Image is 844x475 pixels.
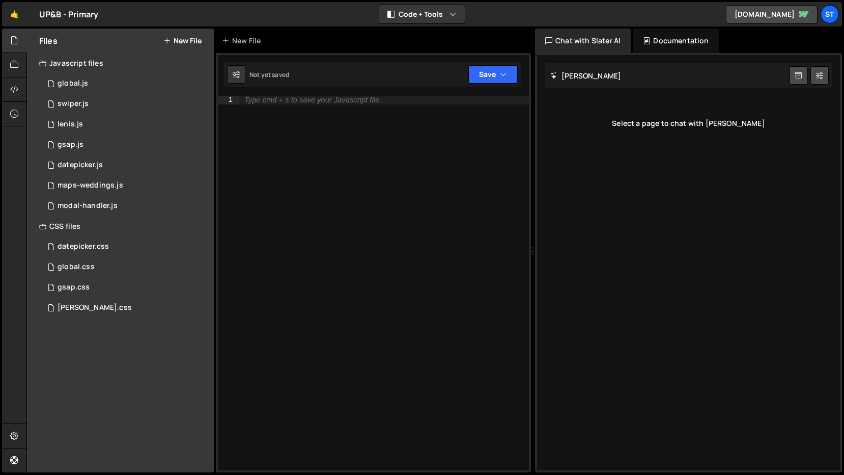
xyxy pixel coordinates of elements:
[39,175,214,196] div: 5414/36490.js
[58,99,89,109] div: swiper.js
[249,70,289,79] div: Not yet saved
[244,96,381,104] div: Type cmd + s to save your Javascript file.
[39,114,214,135] div: 5414/36317.js
[27,216,214,236] div: CSS files
[27,53,214,73] div: Javascript files
[58,181,123,190] div: maps-weddings.js
[633,29,719,53] div: Documentation
[39,8,98,20] div: UP&B - Primary
[39,73,214,94] div: 5414/36297.js
[58,201,118,210] div: modal-handler.js
[468,65,518,84] button: Save
[58,242,109,251] div: datepicker.css
[58,161,103,170] div: datepicker.js
[39,94,214,114] div: 5414/44185.js
[163,37,202,45] button: New File
[39,35,58,46] h2: Files
[58,120,83,129] div: lenis.js
[39,196,214,216] div: 5414/36322.js
[2,2,27,27] a: 🤙
[218,96,239,104] div: 1
[39,257,214,277] div: 5414/36298.css
[39,277,214,298] div: 5414/36313.css
[39,236,214,257] div: 5414/36314.css
[379,5,465,23] button: Code + Tools
[726,5,818,23] a: [DOMAIN_NAME]
[39,155,214,175] div: 5414/36318.js
[58,303,132,312] div: [PERSON_NAME].css
[39,135,214,155] div: 5414/36306.js
[545,103,832,144] div: Select a page to chat with [PERSON_NAME]
[58,79,88,88] div: global.js
[58,283,90,292] div: gsap.css
[58,262,95,272] div: global.css
[550,71,621,81] h2: [PERSON_NAME]
[39,298,214,318] div: 5414/39467.css
[58,140,83,149] div: gsap.js
[222,36,265,46] div: New File
[535,29,631,53] div: Chat with Slater AI
[821,5,839,23] a: st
